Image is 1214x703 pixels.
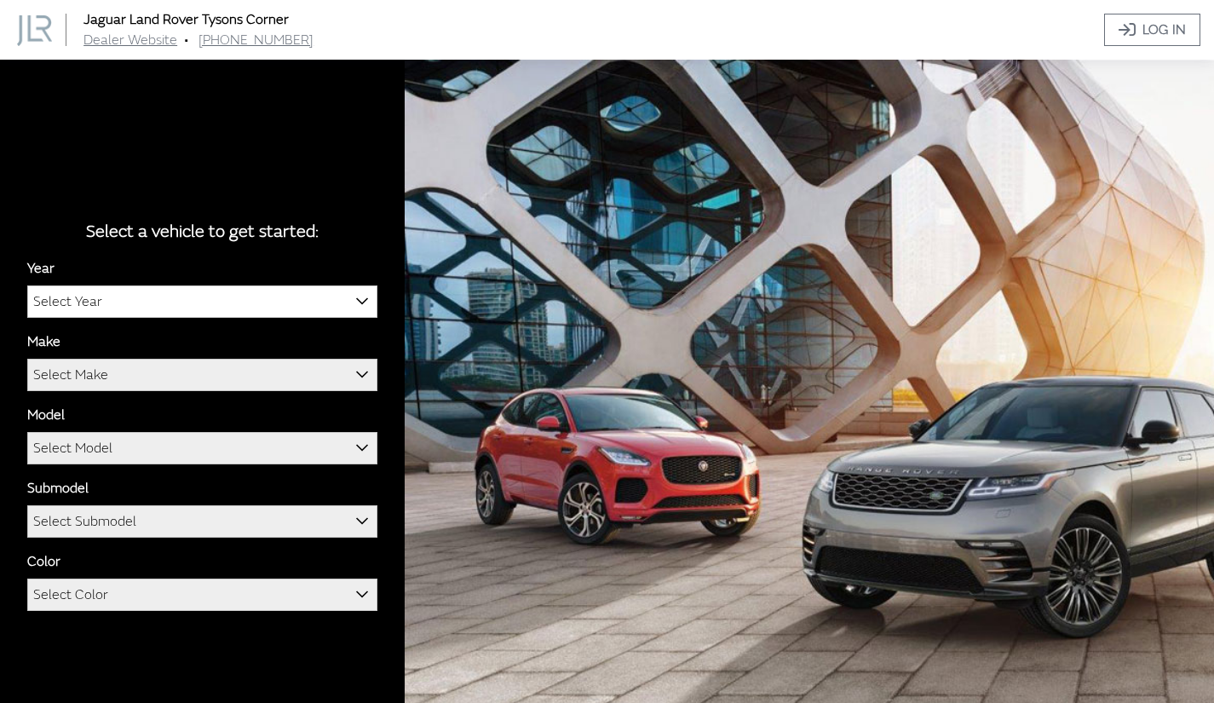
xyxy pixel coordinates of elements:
[27,579,377,611] span: Select Color
[28,286,377,317] span: Select Year
[33,360,108,390] span: Select Make
[1142,20,1186,40] span: Log In
[33,286,102,317] span: Select Year
[27,258,55,279] label: Year
[27,505,377,538] span: Select Submodel
[33,579,108,610] span: Select Color
[1104,14,1200,46] a: Log In
[17,15,52,46] img: Dashboard
[28,433,377,464] span: Select Model
[27,219,377,245] div: Select a vehicle to get started:
[27,331,60,352] label: Make
[27,551,60,572] label: Color
[28,579,377,610] span: Select Color
[17,14,80,45] a: Jaguar Land Rover Tysons Corner logo
[83,11,289,28] a: Jaguar Land Rover Tysons Corner
[27,478,89,498] label: Submodel
[83,32,177,49] a: Dealer Website
[27,359,377,391] span: Select Make
[184,32,188,49] span: •
[28,360,377,390] span: Select Make
[198,32,314,49] a: [PHONE_NUMBER]
[33,433,112,464] span: Select Model
[27,432,377,464] span: Select Model
[33,506,136,537] span: Select Submodel
[27,285,377,318] span: Select Year
[27,405,65,425] label: Model
[28,506,377,537] span: Select Submodel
